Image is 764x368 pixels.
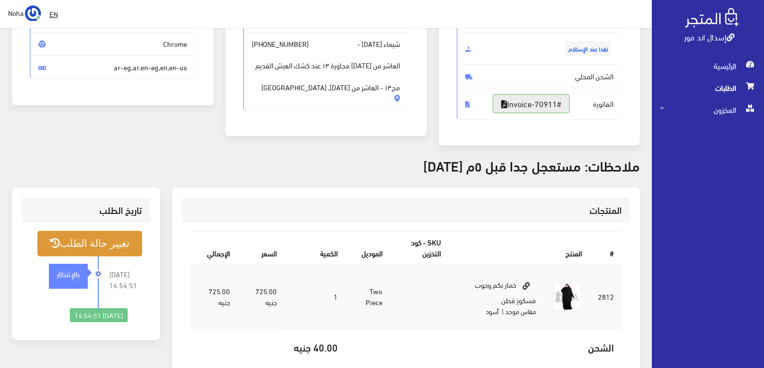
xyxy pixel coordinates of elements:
td: Two Piece [346,264,390,329]
span: المخزون [660,99,756,121]
strong: بالإنتظار [57,268,80,279]
th: الكمية [285,231,346,264]
span: [PHONE_NUMBER] [252,38,309,49]
h5: الشحن [354,342,614,353]
td: 1 [285,264,346,329]
small: | أسود [486,305,504,317]
span: شيماء [DATE] - [243,32,409,110]
span: [DATE] 14:54:51 [109,269,142,291]
span: ar-eg,ar,en-eg,en,en-us [30,55,195,79]
span: العاشر من [DATE] مجاورة ١٣ عند كشك العيش القديم مج١٣ - العاشر من [DATE], [GEOGRAPHIC_DATA] [255,49,400,93]
th: اﻹجمالي [190,231,238,264]
u: EN [49,7,58,20]
span: Noha [8,6,23,19]
td: 2812 [590,264,622,329]
img: ... [25,5,41,21]
th: المنتج [449,231,590,264]
span: نقدا عند الإستلام [566,41,611,56]
button: تغيير حالة الطلب [37,231,142,256]
h3: المنتجات [190,205,622,215]
td: خمار بكم وجوب فسكوز قطن [449,264,544,329]
span: الشحن المحلي [457,64,622,88]
span: Chrome [30,32,195,56]
th: SKU - كود التخزين [390,231,449,264]
h3: ملاحظات: مستعجل جدا قبل ٥م [DATE] [12,158,640,173]
a: الطلبات [652,77,764,99]
th: الموديل [346,231,390,264]
span: الرئيسية [660,55,756,77]
a: إسدال اند مور [684,29,735,44]
span: الطلبات [660,77,756,99]
a: #Invoice-70911 [493,94,570,113]
small: مقاس موحد [505,305,536,317]
div: [DATE] 14:54:51 [70,308,128,322]
td: 725.00 جنيه [190,264,238,329]
a: الرئيسية [652,55,764,77]
h3: تاريخ الطلب [30,205,142,215]
th: السعر [238,231,285,264]
h5: 40.00 جنيه [293,342,338,353]
a: المخزون [652,99,764,121]
td: 725.00 جنيه [238,264,285,329]
span: الفاتورة [457,88,622,120]
iframe: Drift Widget Chat Controller [12,300,50,338]
a: EN [45,5,62,23]
img: . [685,8,739,27]
a: ... Noha [8,5,41,21]
th: # [590,231,622,264]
